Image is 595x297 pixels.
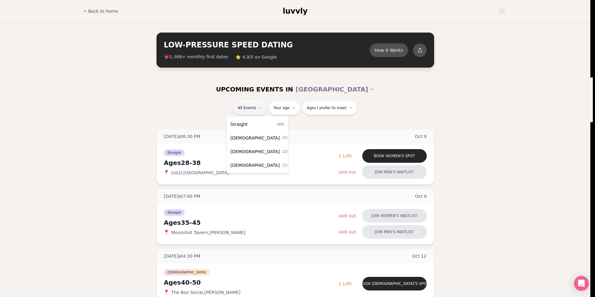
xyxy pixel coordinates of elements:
span: ( 40 ) [277,122,284,127]
span: Straight [231,121,248,127]
span: ( 1 ) [282,163,288,168]
span: ( 7 ) [282,135,288,140]
span: [DEMOGRAPHIC_DATA] [231,162,280,168]
span: [DEMOGRAPHIC_DATA] [231,148,280,155]
span: ( 2 ) [282,149,288,154]
span: [DEMOGRAPHIC_DATA] [231,135,280,141]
